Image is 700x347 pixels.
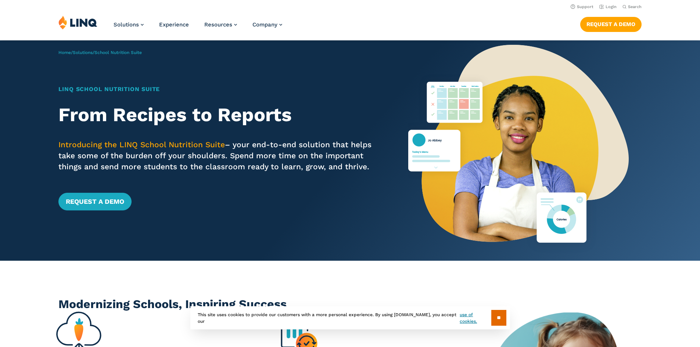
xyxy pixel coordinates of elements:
[58,104,380,126] h2: From Recipes to Reports
[94,50,142,55] span: School Nutrition Suite
[252,21,282,28] a: Company
[159,21,189,28] a: Experience
[58,193,132,210] a: Request a Demo
[114,21,144,28] a: Solutions
[204,21,232,28] span: Resources
[114,21,139,28] span: Solutions
[628,4,642,9] span: Search
[580,15,642,32] nav: Button Navigation
[622,4,642,10] button: Open Search Bar
[58,50,71,55] a: Home
[252,21,277,28] span: Company
[204,21,237,28] a: Resources
[73,50,93,55] a: Solutions
[58,296,642,312] h2: Modernizing Schools, Inspiring Success
[460,311,491,325] a: use of cookies.
[114,15,282,40] nav: Primary Navigation
[408,40,629,261] img: Nutrition Suite Launch
[58,15,97,29] img: LINQ | K‑12 Software
[571,4,593,9] a: Support
[599,4,617,9] a: Login
[58,139,380,172] p: – your end-to-end solution that helps take some of the burden off your shoulders. Spend more time...
[190,306,510,329] div: This site uses cookies to provide our customers with a more personal experience. By using [DOMAIN...
[58,85,380,94] h1: LINQ School Nutrition Suite
[580,17,642,32] a: Request a Demo
[58,50,142,55] span: / /
[58,140,225,149] span: Introducing the LINQ School Nutrition Suite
